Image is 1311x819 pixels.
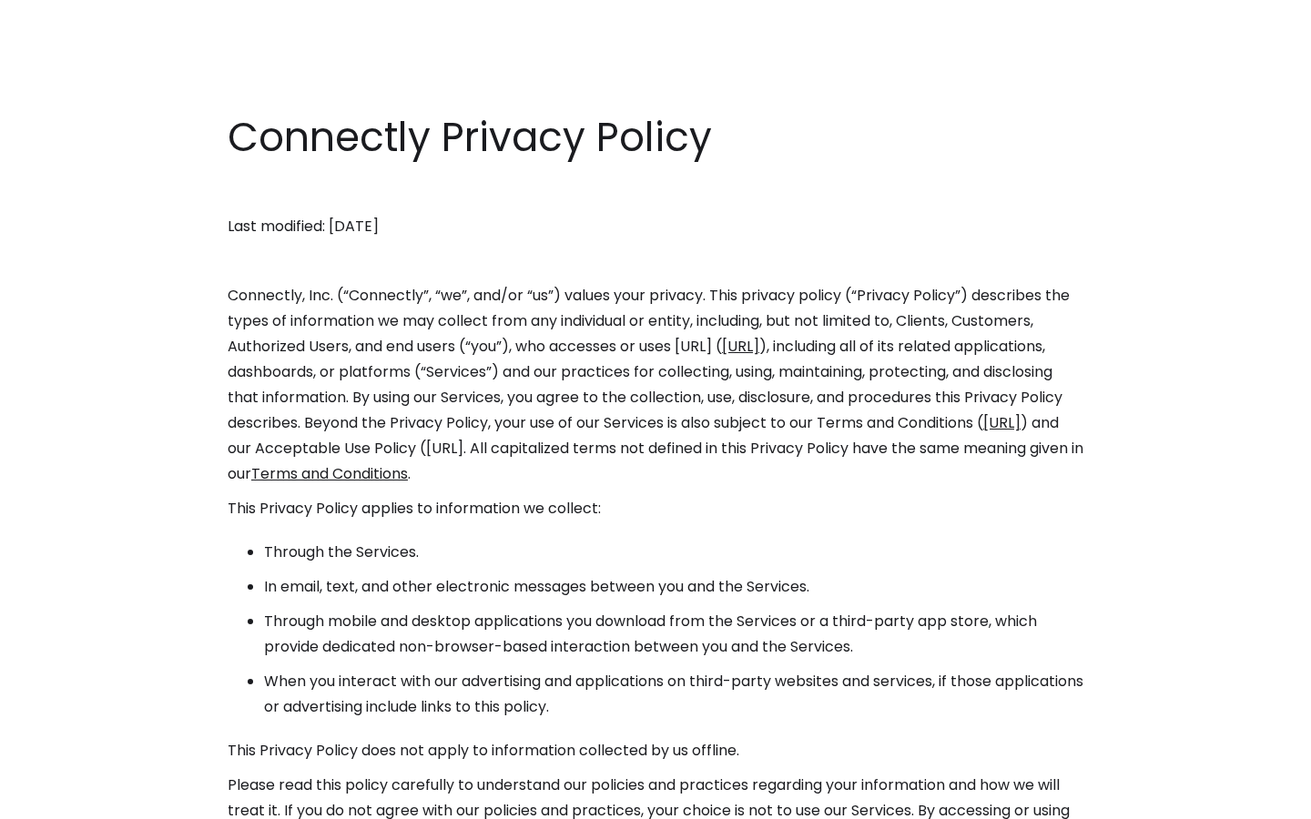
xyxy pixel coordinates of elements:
[228,248,1083,274] p: ‍
[251,463,408,484] a: Terms and Conditions
[228,179,1083,205] p: ‍
[264,609,1083,660] li: Through mobile and desktop applications you download from the Services or a third-party app store...
[983,412,1021,433] a: [URL]
[264,574,1083,600] li: In email, text, and other electronic messages between you and the Services.
[264,540,1083,565] li: Through the Services.
[228,214,1083,239] p: Last modified: [DATE]
[228,109,1083,166] h1: Connectly Privacy Policy
[228,738,1083,763] p: This Privacy Policy does not apply to information collected by us offline.
[228,496,1083,521] p: This Privacy Policy applies to information we collect:
[722,336,759,357] a: [URL]
[228,283,1083,487] p: Connectly, Inc. (“Connectly”, “we”, and/or “us”) values your privacy. This privacy policy (“Priva...
[264,669,1083,720] li: When you interact with our advertising and applications on third-party websites and services, if ...
[36,787,109,813] ul: Language list
[18,785,109,813] aside: Language selected: English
